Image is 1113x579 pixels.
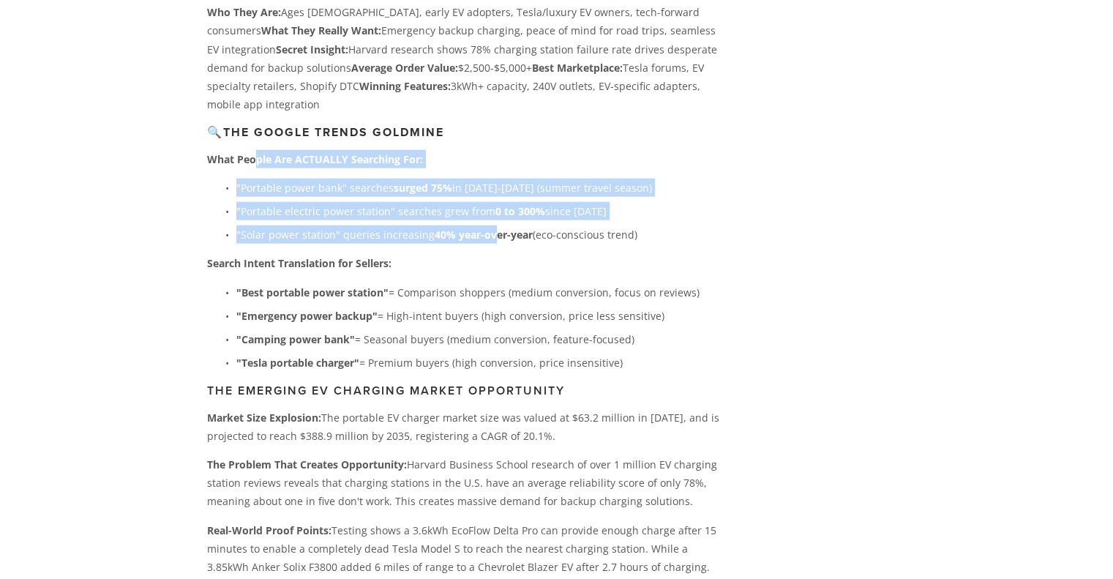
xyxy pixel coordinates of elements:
[236,354,720,372] p: = Premium buyers (high conversion, price insensitive)
[207,152,423,166] strong: What People Are ACTUALLY Searching For:
[495,204,545,218] strong: 0 to 300%
[236,307,720,325] p: = High-intent buyers (high conversion, price less sensitive)
[207,5,281,19] strong: Who They Are:
[236,309,378,323] strong: "Emergency power backup"
[236,283,720,302] p: = Comparison shoppers (medium conversion, focus on reviews)
[223,124,444,141] strong: The Google Trends Goldmine
[236,356,359,370] strong: "Tesla portable charger"
[261,23,381,37] strong: What They Really Want:
[207,457,407,471] strong: The Problem That Creates Opportunity:
[207,521,720,577] p: Testing shows a 3.6kWh EcoFlow Delta Pro can provide enough charge after 15 minutes to enable a c...
[236,285,389,299] strong: "Best portable power station"
[236,202,720,220] p: "Portable electric power station" searches grew from since [DATE]
[236,225,720,244] p: "Solar power station" queries increasing (eco-conscious trend)
[207,256,391,270] strong: Search Intent Translation for Sellers:
[207,411,321,425] strong: Market Size Explosion:
[207,384,720,397] h3: The Emerging EV Charging Market Opportunity
[351,61,458,75] strong: Average Order Value:
[276,42,348,56] strong: Secret Insight:
[207,125,720,139] h3: 🔍
[532,61,623,75] strong: Best Marketplace:
[236,332,355,346] strong: "Camping power bank"
[236,179,720,197] p: "Portable power bank" searches in [DATE]-[DATE] (summer travel season)
[207,455,720,511] p: Harvard Business School research of over 1 million EV charging station reviews reveals that charg...
[207,3,720,113] p: Ages [DEMOGRAPHIC_DATA], early EV adopters, Tesla/luxury EV owners, tech-forward consumers Emerge...
[207,408,720,445] p: The portable EV charger market size was valued at $63.2 million in [DATE], and is projected to re...
[394,181,452,195] strong: surged 75%
[236,330,720,348] p: = Seasonal buyers (medium conversion, feature-focused)
[359,79,451,93] strong: Winning Features:
[207,523,331,537] strong: Real-World Proof Points:
[435,228,533,242] strong: 40% year-over-year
